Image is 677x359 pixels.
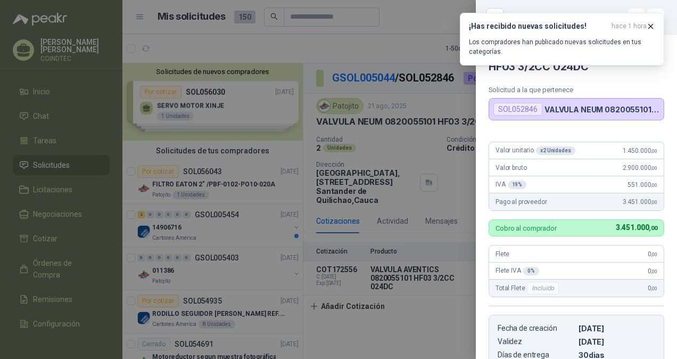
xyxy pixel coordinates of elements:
span: ,00 [651,148,657,154]
span: ,00 [651,182,657,188]
p: VALVULA NEUM 0820055101 HF03 3/2CC 024DC [544,105,659,114]
p: Solicitud a la que pertenece [489,86,664,94]
div: 0 % [523,267,539,275]
span: ,00 [649,225,657,232]
span: 2.900.000 [623,164,657,172]
div: COT172556 [510,9,664,26]
span: ,00 [651,285,657,291]
span: Pago al proveedor [496,198,547,206]
p: [DATE] [579,337,655,346]
span: 0 [648,250,657,258]
span: 0 [648,284,657,292]
div: SOL052846 [493,103,542,116]
span: Valor bruto [496,164,526,172]
span: 551.000 [628,181,657,189]
p: Fecha de creación [498,324,574,333]
span: ,00 [651,199,657,205]
p: [DATE] [579,324,655,333]
p: Cobro al comprador [496,225,557,232]
span: IVA [496,181,526,189]
h3: ¡Has recibido nuevas solicitudes! [469,22,607,31]
span: 1.450.000 [623,147,657,154]
span: Total Flete [496,282,561,295]
p: Validez [498,337,574,346]
span: ,00 [651,251,657,257]
span: 3.451.000 [623,198,657,206]
div: 19 % [508,181,527,189]
span: Valor unitario [496,146,575,155]
p: Los compradores han publicado nuevas solicitudes en tus categorías. [469,37,655,56]
div: x 2 Unidades [536,146,575,155]
button: ¡Has recibido nuevas solicitudes!hace 1 hora Los compradores han publicado nuevas solicitudes en ... [460,13,664,66]
span: 3.451.000 [616,223,657,232]
div: Incluido [527,282,559,295]
span: Flete IVA [496,267,539,275]
span: hace 1 hora [612,22,647,31]
span: Flete [496,250,509,258]
span: ,00 [651,165,657,171]
span: 0 [648,267,657,275]
button: Close [489,11,501,23]
span: ,00 [651,268,657,274]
